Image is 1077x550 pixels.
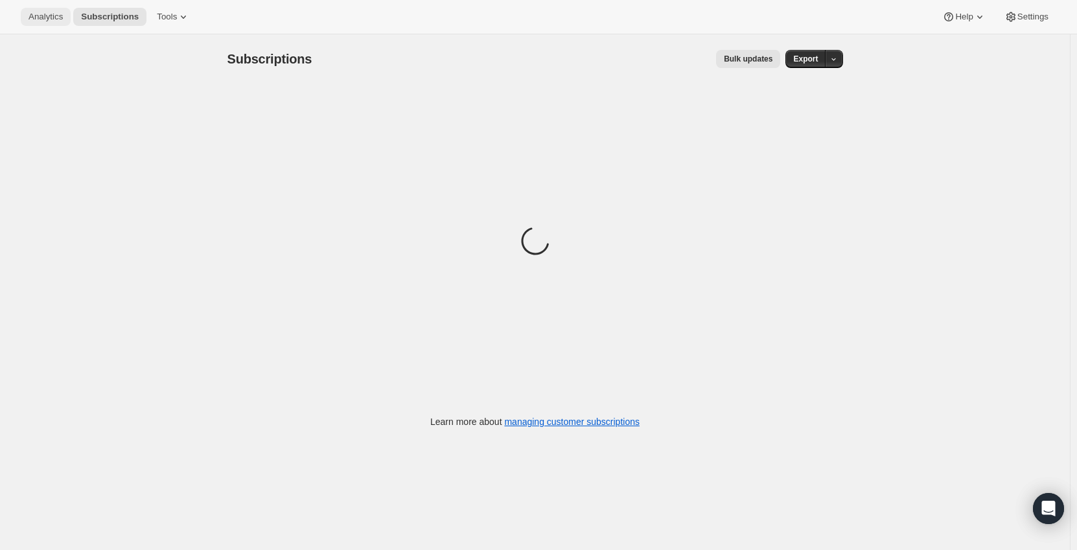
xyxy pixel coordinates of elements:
a: managing customer subscriptions [504,417,640,427]
span: Bulk updates [724,54,772,64]
span: Tools [157,12,177,22]
span: Settings [1017,12,1048,22]
button: Settings [997,8,1056,26]
button: Tools [149,8,198,26]
span: Help [955,12,973,22]
button: Help [934,8,993,26]
span: Analytics [29,12,63,22]
div: Open Intercom Messenger [1033,493,1064,524]
span: Subscriptions [81,12,139,22]
span: Subscriptions [227,52,312,66]
button: Bulk updates [716,50,780,68]
p: Learn more about [430,415,640,428]
button: Export [785,50,826,68]
span: Export [793,54,818,64]
button: Analytics [21,8,71,26]
button: Subscriptions [73,8,146,26]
